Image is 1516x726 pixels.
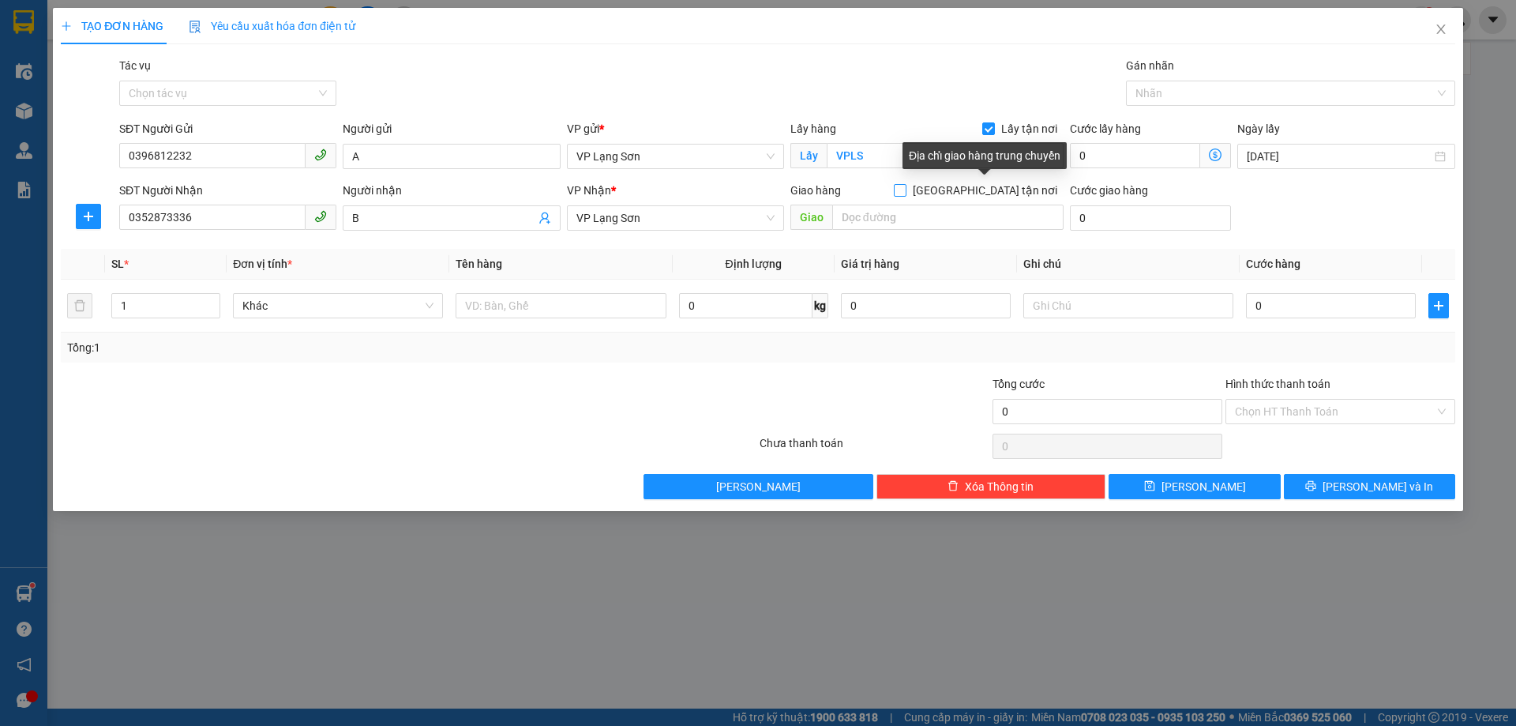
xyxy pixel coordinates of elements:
[726,258,782,270] span: Định lượng
[1246,258,1300,270] span: Cước hàng
[242,294,433,318] span: Khác
[1017,249,1240,280] th: Ghi chú
[76,204,101,229] button: plus
[314,149,327,161] span: phone
[827,143,1064,168] input: Lấy tận nơi
[1070,205,1231,231] input: Cước giao hàng
[790,205,832,230] span: Giao
[1305,480,1316,493] span: printer
[67,293,92,318] button: delete
[1247,148,1431,165] input: Ngày lấy
[119,182,336,199] div: SĐT Người Nhận
[61,21,72,32] span: plus
[1126,59,1174,72] label: Gán nhãn
[1144,480,1155,493] span: save
[189,20,355,32] span: Yêu cầu xuất hóa đơn điện tử
[343,182,560,199] div: Người nhận
[456,293,666,318] input: VD: Bàn, Ghế
[77,210,100,223] span: plus
[812,293,828,318] span: kg
[314,210,327,223] span: phone
[343,120,560,137] div: Người gửi
[790,184,841,197] span: Giao hàng
[1070,143,1200,168] input: Cước lấy hàng
[1435,23,1447,36] span: close
[790,122,836,135] span: Lấy hàng
[832,205,1064,230] input: Dọc đường
[758,434,991,462] div: Chưa thanh toán
[841,293,1011,318] input: 0
[876,474,1106,499] button: deleteXóa Thông tin
[1323,478,1433,495] span: [PERSON_NAME] và In
[456,258,502,270] span: Tên hàng
[119,59,151,72] label: Tác vụ
[567,120,784,137] div: VP gửi
[189,21,201,33] img: icon
[1237,122,1280,135] label: Ngày lấy
[1070,122,1141,135] label: Cước lấy hàng
[1070,184,1148,197] label: Cước giao hàng
[1023,293,1233,318] input: Ghi Chú
[119,120,336,137] div: SĐT Người Gửi
[841,258,899,270] span: Giá trị hàng
[965,478,1034,495] span: Xóa Thông tin
[716,478,801,495] span: [PERSON_NAME]
[1225,378,1330,390] label: Hình thức thanh toán
[111,258,124,270] span: SL
[1284,474,1455,499] button: printer[PERSON_NAME] và In
[233,258,292,270] span: Đơn vị tính
[576,145,775,168] span: VP Lạng Sơn
[993,378,1045,390] span: Tổng cước
[1429,299,1448,312] span: plus
[790,143,827,168] span: Lấy
[644,474,873,499] button: [PERSON_NAME]
[538,212,551,224] span: user-add
[1109,474,1280,499] button: save[PERSON_NAME]
[567,184,611,197] span: VP Nhận
[1161,478,1246,495] span: [PERSON_NAME]
[1428,293,1449,318] button: plus
[906,182,1064,199] span: [GEOGRAPHIC_DATA] tận nơi
[61,20,163,32] span: TẠO ĐƠN HÀNG
[1419,8,1463,52] button: Close
[995,120,1064,137] span: Lấy tận nơi
[576,206,775,230] span: VP Lạng Sơn
[1209,149,1221,161] span: dollar-circle
[947,480,959,493] span: delete
[67,339,585,356] div: Tổng: 1
[902,142,1067,169] div: Địa chỉ giao hàng trung chuyển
